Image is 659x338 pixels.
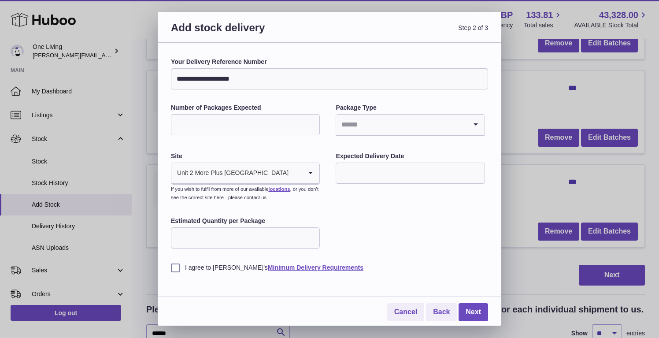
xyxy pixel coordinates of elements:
label: Site [171,152,320,160]
label: I agree to [PERSON_NAME]'s [171,264,488,272]
a: Minimum Delivery Requirements [268,264,363,271]
a: locations [268,186,290,192]
div: Search for option [171,163,319,184]
input: Search for option [336,115,466,135]
input: Search for option [289,163,302,183]
a: Back [426,303,457,321]
label: Estimated Quantity per Package [171,217,320,225]
span: Step 2 of 3 [329,21,488,45]
label: Number of Packages Expected [171,104,320,112]
label: Package Type [336,104,485,112]
label: Expected Delivery Date [336,152,485,160]
a: Cancel [387,303,424,321]
span: Unit 2 More Plus [GEOGRAPHIC_DATA] [171,163,289,183]
a: Next [459,303,488,321]
small: If you wish to fulfil from more of our available , or you don’t see the correct site here - pleas... [171,186,318,200]
div: Search for option [336,115,484,136]
label: Your Delivery Reference Number [171,58,488,66]
h3: Add stock delivery [171,21,329,45]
